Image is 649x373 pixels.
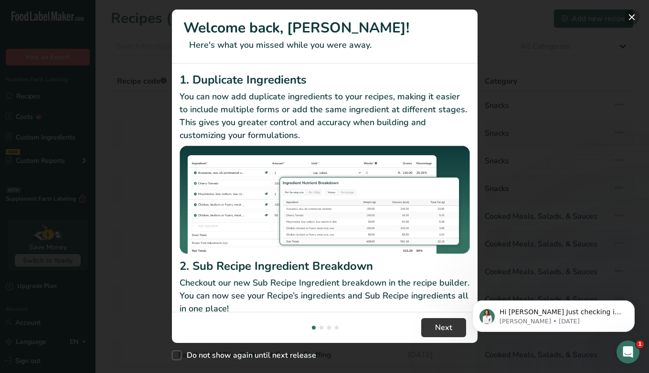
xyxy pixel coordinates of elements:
[180,71,470,88] h2: 1. Duplicate Ingredients
[183,17,466,39] h1: Welcome back, [PERSON_NAME]!
[181,351,316,360] span: Do not show again until next release
[435,322,452,333] span: Next
[636,341,644,348] span: 1
[180,257,470,275] h2: 2. Sub Recipe Ingredient Breakdown
[458,280,649,347] iframe: Intercom notifications message
[180,90,470,142] p: You can now add duplicate ingredients to your recipes, making it easier to include multiple forms...
[180,146,470,254] img: Duplicate Ingredients
[617,341,639,363] iframe: Intercom live chat
[183,39,466,52] p: Here's what you missed while you were away.
[421,318,466,337] button: Next
[180,277,470,315] p: Checkout our new Sub Recipe Ingredient breakdown in the recipe builder. You can now see your Reci...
